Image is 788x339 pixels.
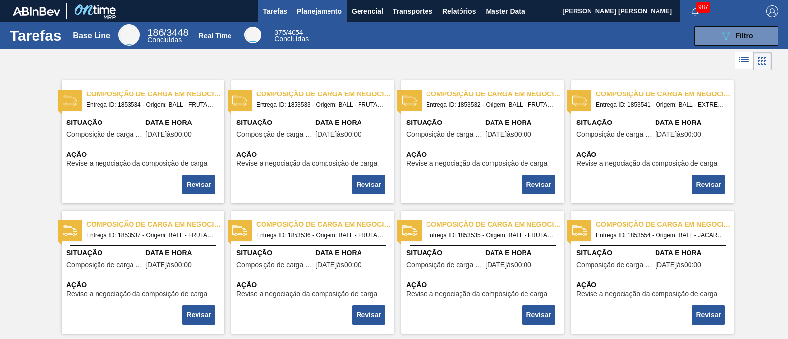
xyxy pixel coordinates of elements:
span: Entrega ID: 1853537 - Origem: BALL - FRUTAL (MG) - Destino: BR21 [86,230,216,241]
span: Revise a negociação da composição de carga [66,160,207,167]
img: status [63,93,77,108]
div: Completar tarefa: 30282563 [353,304,386,326]
span: Data e Hora [485,118,561,128]
span: Ação [576,280,731,290]
span: Situação [576,118,653,128]
div: Real Time [274,30,309,42]
span: Relatórios [442,5,476,17]
div: Completar tarefa: 30282591 [693,304,726,326]
span: Entrega ID: 1853541 - Origem: BALL - EXTREMA (MG) 24 - Destino: BR21 [596,99,726,110]
span: Data e Hora [655,248,731,258]
button: Revisar [692,175,725,194]
span: Ação [406,150,561,160]
span: Situação [236,118,313,128]
span: Tarefas [263,5,287,17]
span: Composição de carga em negociação [256,89,394,99]
span: Composição de carga em negociação [406,131,483,138]
span: Ação [576,150,731,160]
span: Composição de carga em negociação [86,89,224,99]
span: Revise a negociação da composição de carga [66,290,207,298]
span: Composição de carga em negociação [596,89,734,99]
span: Master Data [486,5,525,17]
span: Transportes [393,5,432,17]
span: Composição de carga em negociação [256,219,394,230]
div: Base Line [147,29,188,43]
span: Entrega ID: 1853532 - Origem: BALL - FRUTAL (MG) - Destino: BR21 [426,99,556,110]
span: 07/10/2025,[object Object] [145,261,192,269]
span: Revise a negociação da composição de carga [236,160,377,167]
button: Notificações [680,4,711,18]
span: Situação [576,248,653,258]
span: Data e Hora [485,248,561,258]
span: Entrega ID: 1853534 - Origem: BALL - FRUTAL (MG) - Destino: BR21 [86,99,216,110]
span: Ação [66,150,222,160]
span: Ação [236,280,392,290]
span: Composição de carga em negociação [596,219,734,230]
img: status [402,93,417,108]
button: Revisar [182,305,215,325]
div: Completar tarefa: 30282560 [523,174,556,195]
span: 07/10/2025,[object Object] [145,131,192,138]
span: Filtro [736,32,753,40]
span: Ação [66,280,222,290]
div: Completar tarefa: 30282558 [183,174,216,195]
span: Revise a negociação da composição de carga [406,160,547,167]
span: 375 [274,29,286,36]
img: status [572,223,587,238]
span: 07/10/2025,[object Object] [315,131,361,138]
span: / 4054 [274,29,303,36]
div: Completar tarefa: 30282562 [183,304,216,326]
div: Base Line [73,31,110,40]
span: Composição de carga em negociação [86,219,224,230]
span: Revise a negociação da composição de carga [406,290,547,298]
span: / 3448 [147,27,188,38]
div: Visão em Cards [753,52,772,70]
span: Concluídas [274,35,309,43]
span: Data e Hora [655,118,731,128]
span: Composição de carga em negociação [426,219,564,230]
button: Revisar [352,175,385,194]
span: 07/10/2025,[object Object] [315,261,361,269]
div: Completar tarefa: 30282564 [523,304,556,326]
button: Revisar [522,175,555,194]
span: 186 [147,27,164,38]
button: Revisar [522,305,555,325]
img: status [402,223,417,238]
span: Composição de carga em negociação [236,131,313,138]
span: Composição de carga em negociação [66,261,143,269]
span: Situação [406,248,483,258]
span: Situação [66,118,143,128]
span: Data e Hora [315,118,392,128]
span: Ação [236,150,392,160]
img: userActions [735,5,747,17]
span: Entrega ID: 1853536 - Origem: BALL - FRUTAL (MG) - Destino: BR21 [256,230,386,241]
span: Composição de carga em negociação [66,131,143,138]
span: Data e Hora [315,248,392,258]
div: Real Time [244,27,261,43]
span: 987 [696,2,710,13]
span: Planejamento [297,5,342,17]
div: Completar tarefa: 30282561 [693,174,726,195]
img: status [572,93,587,108]
span: Composição de carga em negociação [576,261,653,269]
span: Revise a negociação da composição de carga [236,290,377,298]
span: Ação [406,280,561,290]
button: Revisar [352,305,385,325]
img: status [63,223,77,238]
h1: Tarefas [10,30,62,41]
span: Composição de carga em negociação [426,89,564,99]
img: status [232,223,247,238]
span: 07/10/2025,[object Object] [655,261,701,269]
span: Situação [66,248,143,258]
span: Entrega ID: 1853554 - Origem: BALL - JACAREÍ (SP) - Destino: BR21 [596,230,726,241]
div: Real Time [199,32,231,40]
span: Concluídas [147,36,182,44]
span: Data e Hora [145,248,222,258]
div: Completar tarefa: 30282559 [353,174,386,195]
span: 07/10/2025,[object Object] [485,261,531,269]
span: Composição de carga em negociação [236,261,313,269]
div: Visão em Lista [735,52,753,70]
span: Revise a negociação da composição de carga [576,290,717,298]
span: Data e Hora [145,118,222,128]
span: Entrega ID: 1853533 - Origem: BALL - FRUTAL (MG) - Destino: BR21 [256,99,386,110]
